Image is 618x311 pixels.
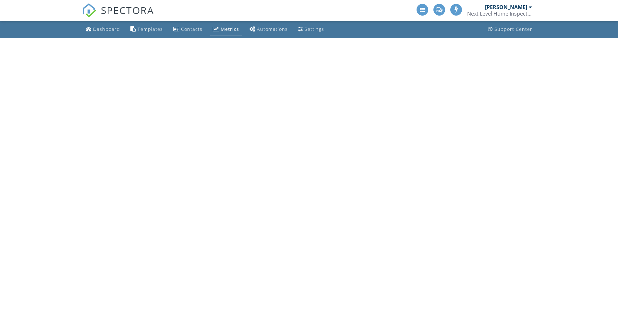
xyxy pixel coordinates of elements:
[305,26,324,32] div: Settings
[128,23,165,35] a: Templates
[296,23,327,35] a: Settings
[82,9,154,22] a: SPECTORA
[485,23,535,35] a: Support Center
[82,3,96,18] img: The Best Home Inspection Software - Spectora
[257,26,288,32] div: Automations
[93,26,120,32] div: Dashboard
[171,23,205,35] a: Contacts
[101,3,154,17] span: SPECTORA
[83,23,123,35] a: Dashboard
[247,23,290,35] a: Automations (Advanced)
[210,23,242,35] a: Metrics
[494,26,532,32] div: Support Center
[138,26,163,32] div: Templates
[467,10,532,17] div: Next Level Home Inspections
[485,4,527,10] div: [PERSON_NAME]
[221,26,239,32] div: Metrics
[181,26,202,32] div: Contacts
